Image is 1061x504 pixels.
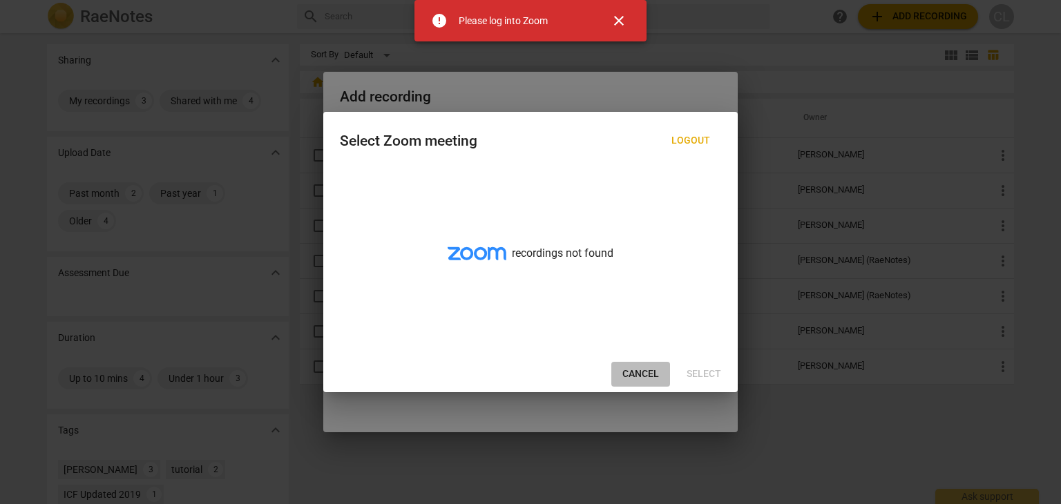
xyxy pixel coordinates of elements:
span: Cancel [622,367,659,381]
div: recordings not found [323,167,738,356]
button: Close [602,4,635,37]
button: Logout [660,128,721,153]
div: Select Zoom meeting [340,133,477,150]
span: close [611,12,627,29]
button: Cancel [611,362,670,387]
div: Please log into Zoom [459,14,548,28]
span: error [431,12,448,29]
span: Logout [671,134,710,148]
